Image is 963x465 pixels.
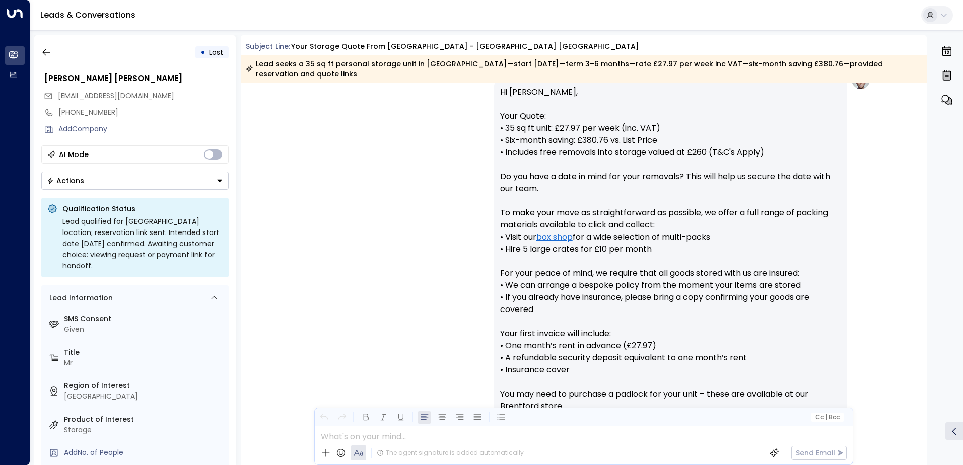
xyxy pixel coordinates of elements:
[64,391,225,402] div: [GEOGRAPHIC_DATA]
[62,216,223,271] div: Lead qualified for [GEOGRAPHIC_DATA] location; reservation link sent. Intended start date [DATE] ...
[200,43,205,61] div: •
[44,72,229,85] div: [PERSON_NAME] [PERSON_NAME]
[335,411,348,424] button: Redo
[815,414,839,421] span: Cc Bcc
[59,149,89,160] div: AI Mode
[377,448,524,457] div: The agent signature is added automatically
[47,176,84,185] div: Actions
[58,91,174,101] span: michaelfleming1959@gmail.com
[40,9,135,21] a: Leads & Conversations
[64,358,225,368] div: Mr
[825,414,827,421] span: |
[64,380,225,391] label: Region of Interest
[64,414,225,425] label: Product of Interest
[58,107,229,118] div: [PHONE_NUMBER]
[64,314,225,324] label: SMS Consent
[41,172,229,190] button: Actions
[811,413,843,422] button: Cc|Bcc
[318,411,330,424] button: Undo
[536,231,573,243] a: box shop
[46,293,113,303] div: Lead Information
[291,41,639,52] div: Your storage quote from [GEOGRAPHIC_DATA] - [GEOGRAPHIC_DATA] [GEOGRAPHIC_DATA]
[246,41,290,51] span: Subject Line:
[58,124,229,134] div: AddCompany
[209,47,223,57] span: Lost
[246,59,921,79] div: Lead seeks a 35 sq ft personal storage unit in [GEOGRAPHIC_DATA]—start [DATE]—term 3–6 months—rat...
[64,347,225,358] label: Title
[64,447,225,458] div: AddNo. of People
[58,91,174,101] span: [EMAIL_ADDRESS][DOMAIN_NAME]
[62,204,223,214] p: Qualification Status
[64,324,225,335] div: Given
[41,172,229,190] div: Button group with a nested menu
[64,425,225,435] div: Storage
